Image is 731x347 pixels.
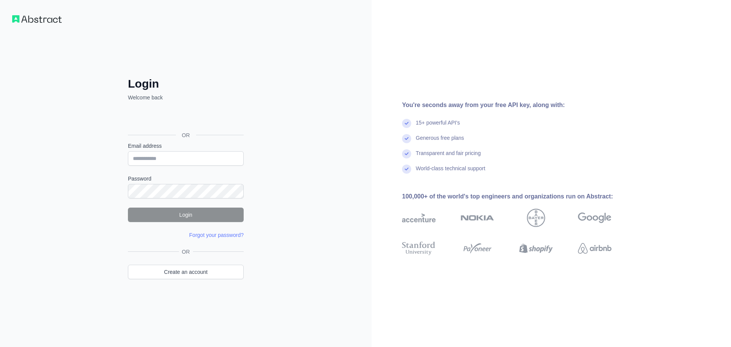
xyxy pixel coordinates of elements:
iframe: Sign in with Google Button [124,110,246,126]
img: stanford university [402,240,436,257]
button: Login [128,208,244,222]
div: Generous free plans [416,134,464,149]
img: check mark [402,165,411,174]
img: check mark [402,119,411,128]
h2: Login [128,77,244,91]
p: Welcome back [128,94,244,101]
img: Workflow [12,15,62,23]
span: OR [176,131,196,139]
label: Password [128,175,244,182]
img: accenture [402,209,436,227]
div: World-class technical support [416,165,485,180]
img: google [578,209,611,227]
img: shopify [519,240,553,257]
img: bayer [527,209,545,227]
a: Create an account [128,265,244,279]
div: 100,000+ of the world's top engineers and organizations run on Abstract: [402,192,636,201]
img: check mark [402,134,411,143]
span: OR [179,248,193,256]
img: payoneer [461,240,494,257]
img: nokia [461,209,494,227]
div: Transparent and fair pricing [416,149,481,165]
img: check mark [402,149,411,158]
img: airbnb [578,240,611,257]
label: Email address [128,142,244,150]
div: 15+ powerful API's [416,119,460,134]
a: Forgot your password? [189,232,244,238]
div: You're seconds away from your free API key, along with: [402,101,636,110]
